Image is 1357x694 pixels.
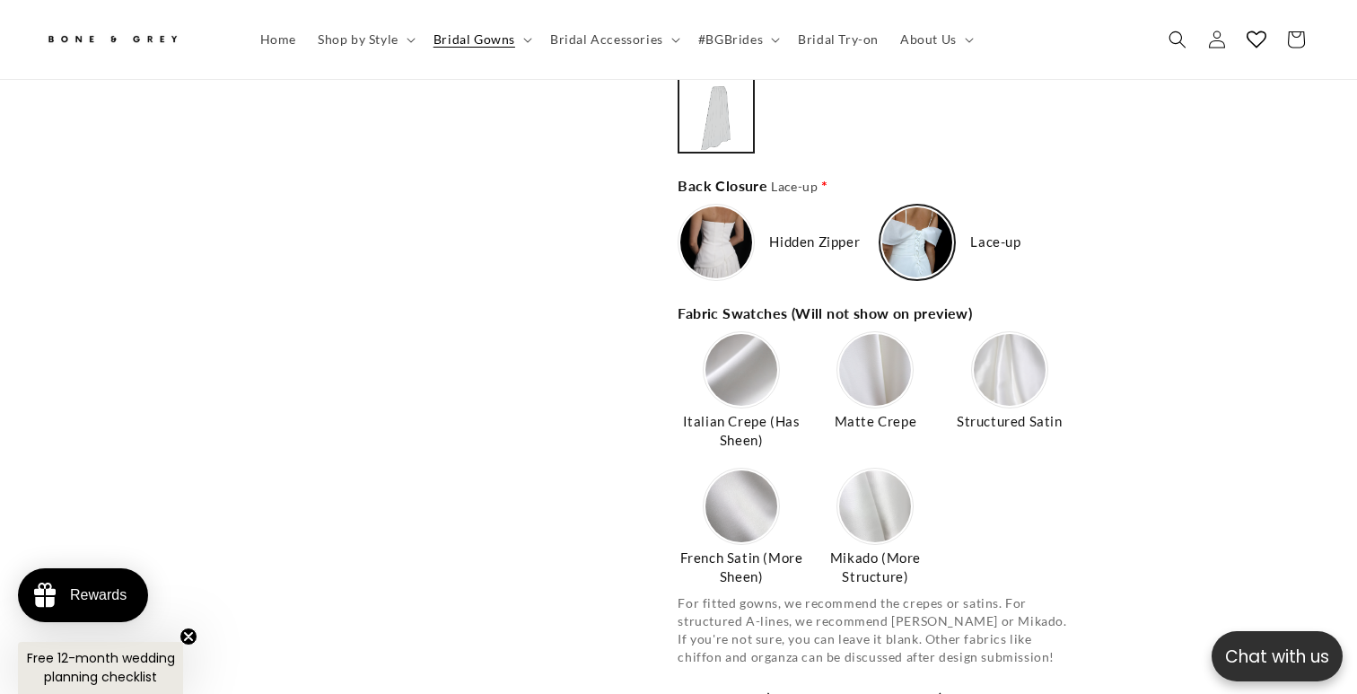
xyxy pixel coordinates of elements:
span: About Us [900,31,957,48]
span: #BGBrides [698,31,763,48]
a: Bridal Try-on [787,21,889,58]
summary: About Us [889,21,981,58]
span: Bridal Try-on [798,31,879,48]
a: Bone and Grey Bridal [39,18,232,61]
span: Mikado (More Structure) [812,549,939,586]
img: https://cdn.shopify.com/s/files/1/0750/3832/7081/files/1-Italian-Crepe_995fc379-4248-4617-84cd-83... [705,334,777,406]
button: Open chatbox [1212,631,1343,681]
img: https://cdn.shopify.com/s/files/1/0750/3832/7081/files/5-Mikado.jpg?v=1756368359 [839,470,911,542]
span: Shop by Style [318,31,398,48]
img: https://cdn.shopify.com/s/files/1/0750/3832/7081/files/Closure-lace-up.jpg?v=1756370613 [882,207,952,277]
span: Back Closure [678,175,818,197]
span: Fabric Swatches (Will not show on preview) [678,303,976,324]
span: Structured Satin [954,412,1065,431]
span: Lace-up [970,233,1020,251]
span: French Satin (More Sheen) [678,549,804,586]
span: Free 12-month wedding planning checklist [27,649,175,686]
a: Home [250,21,307,58]
span: Lace-up [771,179,818,194]
button: Close teaser [179,628,197,646]
img: Bone and Grey Bridal [45,25,179,55]
summary: Bridal Accessories [539,21,687,58]
span: Bridal Gowns [433,31,515,48]
img: https://cdn.shopify.com/s/files/1/0750/3832/7081/files/3-Matte-Crepe_80be2520-7567-4bc4-80bf-3eeb... [839,334,911,406]
span: Italian Crepe (Has Sheen) [678,412,804,450]
img: https://cdn.shopify.com/s/files/1/0750/3832/7081/files/2-French-Satin_e30a17c1-17c2-464b-8a17-b37... [705,470,777,542]
span: For fitted gowns, we recommend the crepes or satins. For structured A-lines, we recommend [PERSON... [678,595,1066,664]
span: Bridal Accessories [550,31,663,48]
p: Chat with us [1212,644,1343,670]
summary: Shop by Style [307,21,423,58]
img: https://cdn.shopify.com/s/files/1/0750/3832/7081/files/drop-straight-waist-aline_-_back_43c62306-... [681,80,751,150]
img: https://cdn.shopify.com/s/files/1/0750/3832/7081/files/Closure-zipper.png?v=1756370614 [680,206,752,278]
div: Free 12-month wedding planning checklistClose teaser [18,642,183,694]
span: Home [260,31,296,48]
img: https://cdn.shopify.com/s/files/1/0750/3832/7081/files/4-Satin.jpg?v=1756368085 [974,334,1046,406]
summary: Bridal Gowns [423,21,539,58]
span: Matte Crepe [832,412,920,431]
span: Hidden Zipper [769,233,860,251]
div: Rewards [70,587,127,603]
summary: Search [1158,20,1197,59]
summary: #BGBrides [687,21,787,58]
